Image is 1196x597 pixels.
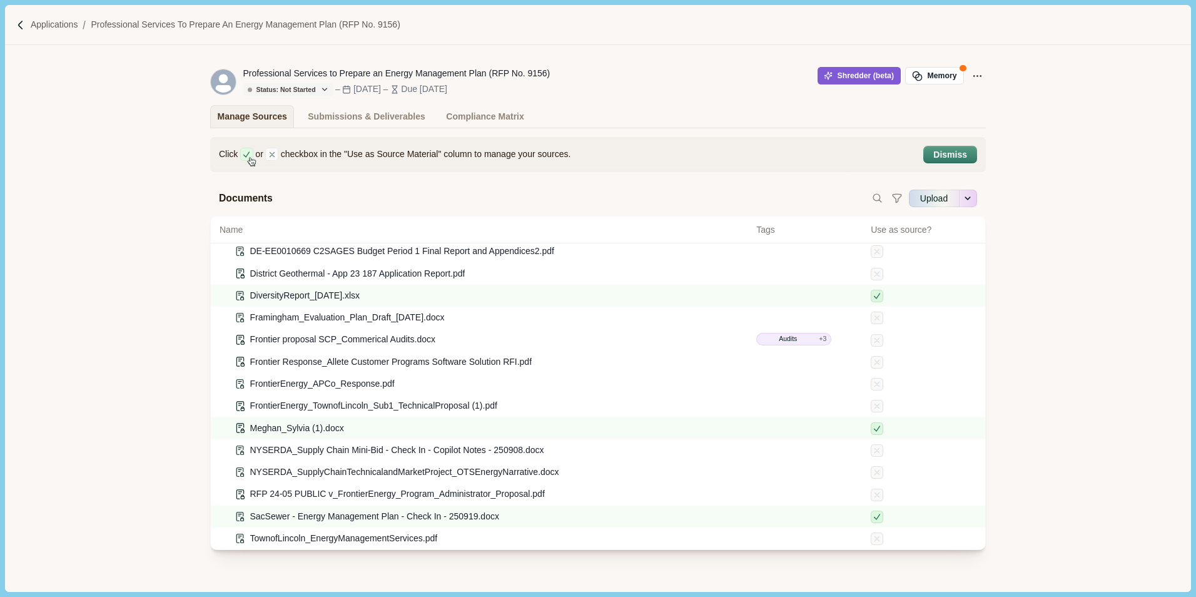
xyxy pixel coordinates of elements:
[91,18,400,31] a: Professional Services to Prepare an Energy Management Plan (RFP No. 9156)
[219,148,915,161] div: or checkbox in the "Use as Source Material" column to manage your sources.
[383,83,388,96] div: –
[446,106,524,128] div: Compliance Matrix
[250,377,395,390] span: FrontierEnergy_APCo_Response.pdf
[308,106,425,128] div: Submissions & Deliverables
[250,532,438,545] span: TownofLincoln_EnergyManagementServices.pdf
[818,67,901,84] button: Shredder (beta)
[401,83,447,96] div: Due [DATE]
[250,444,544,457] span: NYSERDA_Supply Chain Mini-Bid - Check In - Copilot Notes - 250908.docx
[220,223,243,237] span: Name
[761,334,814,344] span: Audits
[250,422,344,435] span: Meghan_Sylvia (1).docx
[925,147,976,163] button: Dismiss
[960,188,977,208] button: See more options
[210,105,294,128] a: Manage Sources
[301,105,433,128] a: Submissions & Deliverables
[335,83,340,96] div: –
[78,19,91,31] img: Forward slash icon
[353,83,381,96] div: [DATE]
[219,191,273,207] span: Documents
[250,399,497,412] span: FrontierEnergy_TownofLincoln_Sub1_TechnicalProposal (1).pdf
[250,466,559,479] span: NYSERDA_SupplyChainTechnicalandMarketProject_OTSEnergyNarrative.docx
[15,19,26,31] img: Forward slash icon
[756,333,831,346] button: Audits+3
[243,67,550,80] div: Professional Services to Prepare an Energy Management Plan (RFP No. 9156)
[218,106,287,128] div: Manage Sources
[211,69,236,94] svg: avatar
[819,334,826,344] span: + 3
[250,289,360,302] span: DiversityReport_[DATE].xlsx
[909,188,959,208] button: Upload
[250,333,435,346] span: Frontier proposal SCP_Commerical Audits.docx
[250,245,554,258] span: DE-EE0010669 C2SAGES Budget Period 1 Final Report and Appendices2.pdf
[905,67,964,84] button: Memory
[248,86,316,94] div: Status: Not Started
[250,355,532,369] span: Frontier Response_Allete Customer Programs Software Solution RFI.pdf
[871,223,931,237] span: Use as source?
[219,148,238,161] span: Click
[250,487,545,501] span: RFP 24-05 PUBLIC v_FrontierEnergy_Program_Administrator_Proposal.pdf
[243,83,333,96] button: Status: Not Started
[756,223,862,237] span: Tags
[31,18,78,31] a: Applications
[250,267,465,280] span: District Geothermal - App 23 187 Application Report.pdf
[250,311,445,324] span: Framingham_Evaluation_Plan_Draft_[DATE].docx
[250,510,499,523] span: SacSewer - Energy Management Plan - Check In - 250919.docx
[439,105,531,128] a: Compliance Matrix
[968,67,986,84] button: Application Actions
